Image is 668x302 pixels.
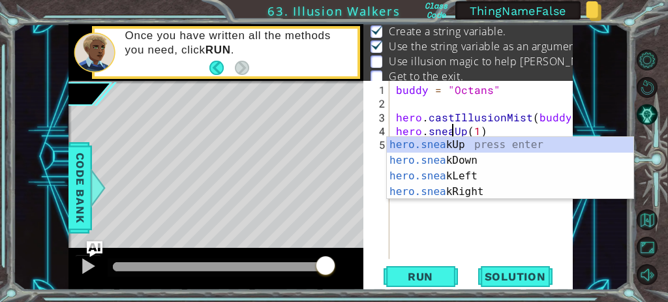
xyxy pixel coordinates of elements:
[366,110,389,124] div: 3
[395,270,446,283] span: Run
[637,209,658,230] button: Back to Map
[638,206,668,234] a: Back to Map
[389,54,608,68] p: Use illusion magic to help [PERSON_NAME].
[366,97,389,110] div: 2
[366,138,389,151] div: 5
[472,270,559,283] span: Solution
[371,24,384,35] img: Check mark for checkbox
[125,29,349,57] p: Once you have written all the methods you need, click .
[209,61,235,75] button: Back
[366,83,389,97] div: 1
[423,1,450,20] label: Class Code
[637,77,658,98] button: Restart Level
[389,24,506,38] p: Create a string variable.
[235,61,249,75] button: Next
[472,266,559,287] button: Solution
[382,266,460,287] button: Shift+Enter: Run current code.
[389,69,463,83] p: Get to the exit.
[75,254,101,281] button: Ctrl + P: Play
[637,50,658,70] button: Level Options
[205,44,231,56] strong: RUN
[389,39,581,53] p: Use the string variable as an argument.
[366,124,389,138] div: 4
[70,148,91,228] span: Code Bank
[637,264,658,285] button: Mute
[637,104,658,125] button: AI Hint
[586,1,601,21] img: Copy class code
[371,39,384,50] img: Check mark for checkbox
[87,241,102,257] button: Ask AI
[637,237,658,258] button: Maximize Browser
